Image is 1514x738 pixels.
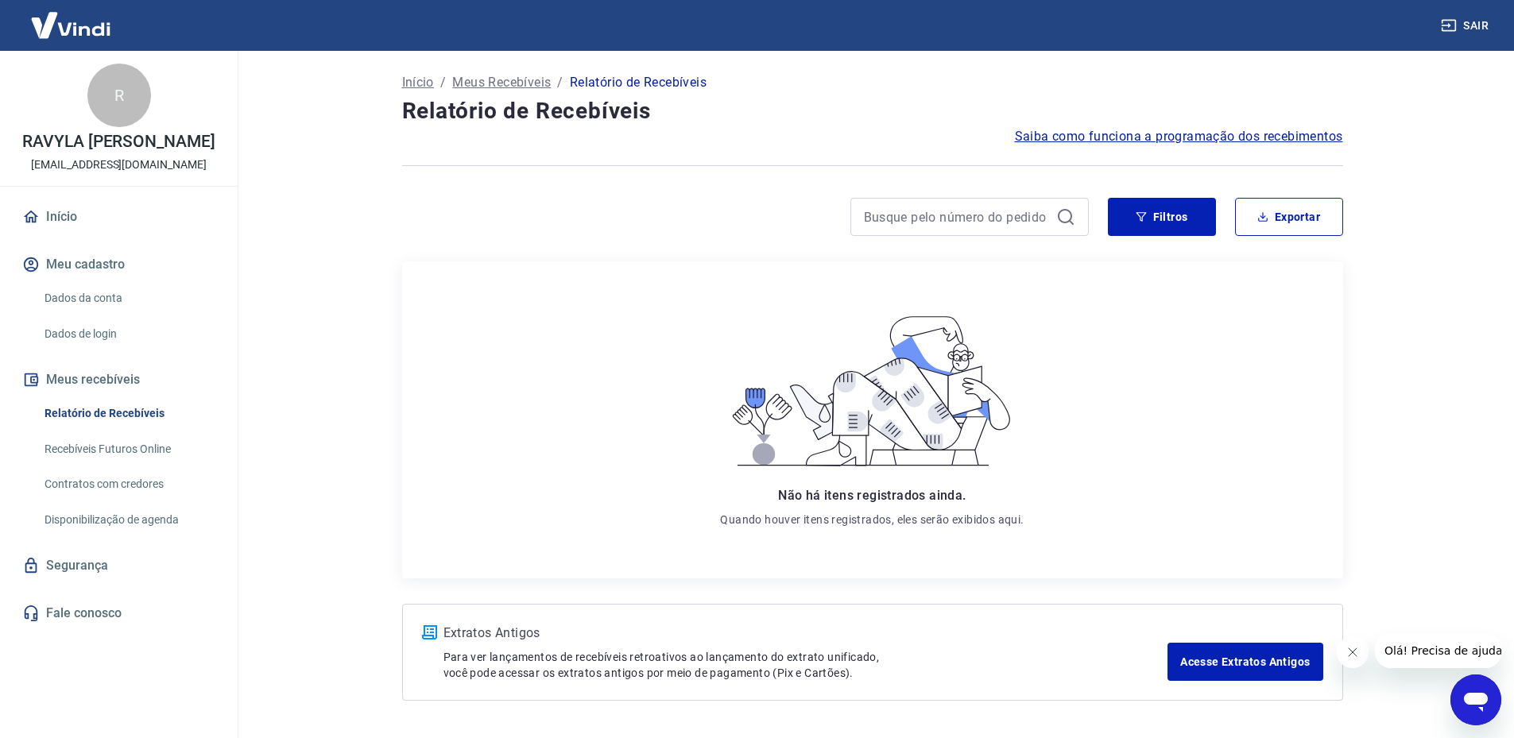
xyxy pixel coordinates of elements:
button: Sair [1438,11,1495,41]
img: Vindi [19,1,122,49]
a: Disponibilização de agenda [38,504,219,536]
a: Meus Recebíveis [452,73,551,92]
a: Saiba como funciona a programação dos recebimentos [1015,127,1343,146]
a: Início [19,199,219,234]
p: Quando houver itens registrados, eles serão exibidos aqui. [720,512,1024,527]
iframe: Fechar mensagem [1337,636,1369,668]
a: Contratos com credores [38,468,219,500]
button: Meus recebíveis [19,362,219,397]
button: Filtros [1108,198,1216,236]
p: / [557,73,563,92]
p: / [440,73,446,92]
button: Meu cadastro [19,247,219,282]
h4: Relatório de Recebíveis [402,95,1343,127]
a: Dados da conta [38,282,219,315]
p: Extratos Antigos [443,624,1168,643]
p: RAVYLA [PERSON_NAME] [22,133,215,150]
p: Relatório de Recebíveis [570,73,707,92]
a: Início [402,73,434,92]
div: R [87,64,151,127]
a: Segurança [19,548,219,583]
a: Relatório de Recebíveis [38,397,219,430]
button: Exportar [1235,198,1343,236]
a: Acesse Extratos Antigos [1167,643,1322,681]
img: ícone [422,625,437,639]
p: [EMAIL_ADDRESS][DOMAIN_NAME] [31,156,207,173]
iframe: Botão para abrir a janela de mensagens [1450,674,1501,725]
a: Recebíveis Futuros Online [38,433,219,466]
input: Busque pelo número do pedido [864,205,1050,229]
span: Olá! Precisa de ajuda? [10,11,134,24]
p: Para ver lançamentos de recebíveis retroativos ao lançamento do extrato unificado, você pode aces... [443,649,1168,681]
span: Não há itens registrados ainda. [778,488,966,503]
iframe: Mensagem da empresa [1375,633,1501,668]
a: Dados de login [38,318,219,350]
a: Fale conosco [19,596,219,631]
